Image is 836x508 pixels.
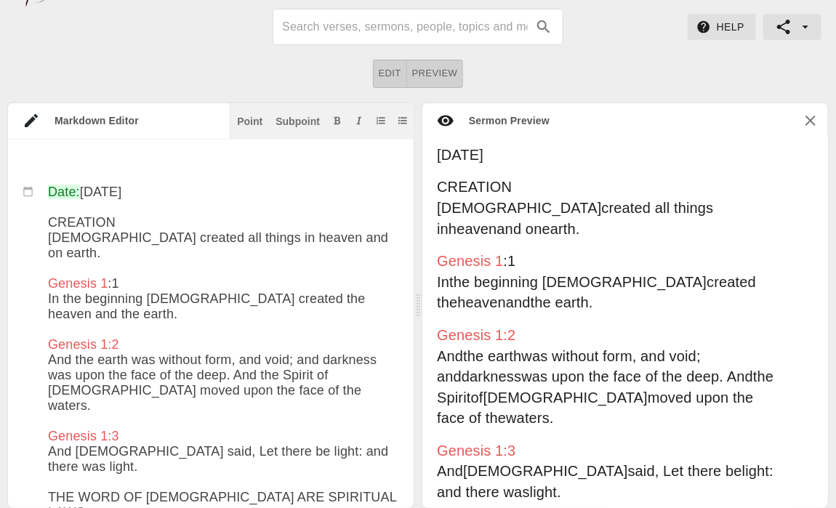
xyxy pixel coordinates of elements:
[449,221,497,237] span: heaven
[234,113,265,128] button: Insert point
[449,274,538,290] span: the beginning
[463,463,627,479] span: [DEMOGRAPHIC_DATA]
[688,14,756,41] button: Help
[742,463,769,479] span: light
[273,113,323,128] button: Subpoint
[437,325,781,429] p: And was without form, and void; and was upon the face of the deep. And of moved upon the face of ...
[437,145,781,166] p: [DATE]
[352,113,366,128] button: Add italic text
[542,221,575,237] span: earth
[276,116,320,126] div: Subpoint
[40,113,230,128] div: Markdown Editor
[437,253,503,269] span: Genesis 1
[437,443,515,459] span: Genesis 1:3
[531,294,589,310] span: the earth
[454,113,550,128] div: Sermon Preview
[407,60,464,88] button: Preview
[395,113,410,128] button: Add unordered list
[437,327,515,343] span: Genesis 1:2
[462,368,521,384] span: darkness
[330,113,345,128] button: Add bold text
[528,11,560,43] button: search
[483,390,647,406] span: [DEMOGRAPHIC_DATA]
[463,348,521,364] span: the earth
[699,18,744,36] span: Help
[437,440,781,503] p: And said, Let there be : and there was .
[374,113,388,128] button: Add ordered list
[542,274,707,290] span: [DEMOGRAPHIC_DATA]
[373,60,464,88] div: text alignment
[373,60,407,88] button: Edit
[530,484,557,500] span: light
[379,65,401,82] span: Edit
[506,410,550,426] span: waters
[437,200,601,216] span: [DEMOGRAPHIC_DATA]
[437,251,781,313] p: :1 In created the and .
[282,15,528,39] input: Search sermons
[412,65,458,82] span: Preview
[457,294,506,310] span: heaven
[237,116,262,126] div: Point
[437,179,512,195] span: CREATION
[437,368,773,406] span: the Spirit
[437,177,781,239] p: created all things in and on .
